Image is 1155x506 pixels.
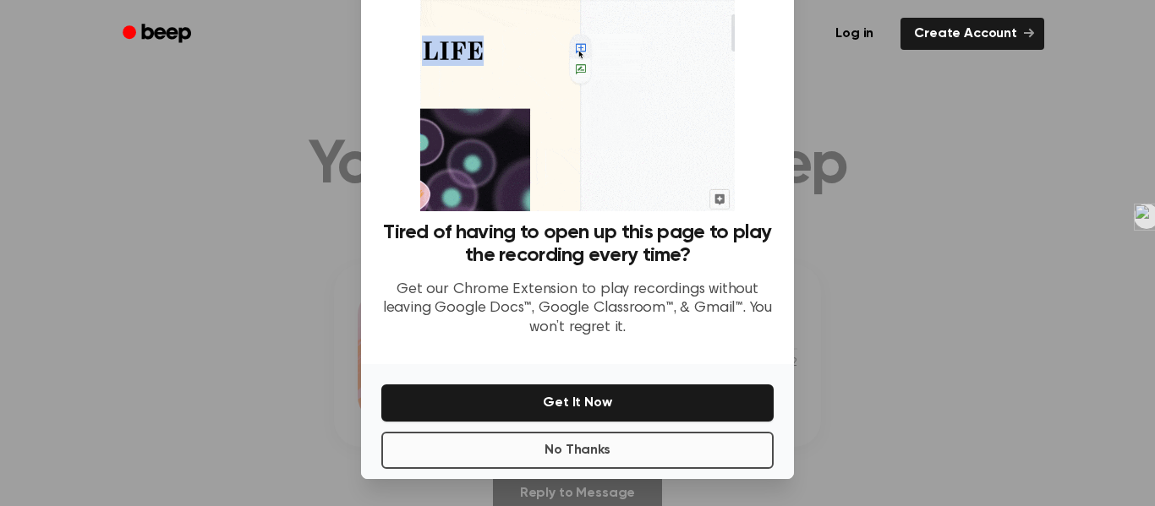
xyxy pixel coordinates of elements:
[818,14,890,53] a: Log in
[900,18,1044,50] a: Create Account
[381,221,774,267] h3: Tired of having to open up this page to play the recording every time?
[381,280,774,338] p: Get our Chrome Extension to play recordings without leaving Google Docs™, Google Classroom™, & Gm...
[381,432,774,469] button: No Thanks
[111,18,206,51] a: Beep
[381,384,774,422] button: Get It Now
